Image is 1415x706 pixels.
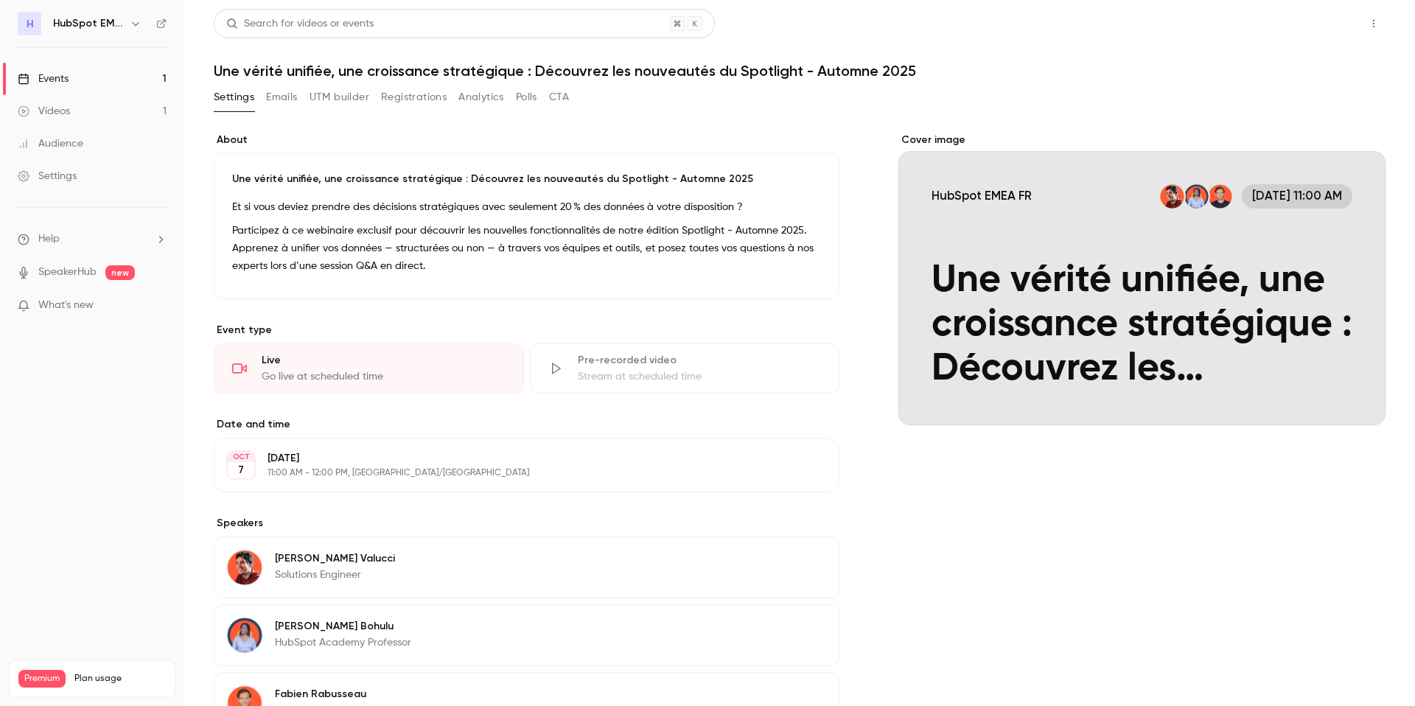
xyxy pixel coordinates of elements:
div: Stream at scheduled time [578,369,822,384]
img: Mélanie Bohulu [227,618,262,653]
div: Pre-recorded videoStream at scheduled time [530,343,840,394]
div: Pre-recorded video [578,353,822,368]
div: OCT [228,452,254,462]
iframe: Noticeable Trigger [149,299,167,312]
button: Settings [214,85,254,109]
div: Mélanie Bohulu[PERSON_NAME] BohuluHubSpot Academy Professor [214,604,839,666]
div: Videos [18,104,70,119]
label: About [214,133,839,147]
p: Event type [214,323,839,338]
span: Help [38,231,60,247]
div: Events [18,71,69,86]
li: help-dropdown-opener [18,231,167,247]
span: Plan usage [74,673,166,685]
label: Date and time [214,417,839,432]
label: Speakers [214,516,839,531]
button: CTA [549,85,569,109]
p: Participez à ce webinaire exclusif pour découvrir les nouvelles fonctionnalités de notre édition ... [232,222,821,275]
p: [DATE] [268,451,761,466]
div: Audience [18,136,83,151]
div: Search for videos or events [226,16,374,32]
button: Share [1292,9,1350,38]
span: What's new [38,298,94,313]
p: [PERSON_NAME] Bohulu [275,619,411,634]
span: Premium [18,670,66,688]
button: UTM builder [310,85,369,109]
p: Fabien Rabusseau [275,687,450,702]
p: [PERSON_NAME] Valucci [275,551,395,566]
p: Solutions Engineer [275,567,395,582]
label: Cover image [898,133,1386,147]
button: Registrations [381,85,447,109]
button: Emails [266,85,297,109]
p: HubSpot Academy Professor [275,635,411,650]
p: Et si vous deviez prendre des décisions stratégiques avec seulement 20 % des données à votre disp... [232,198,821,216]
section: Cover image [898,133,1386,425]
p: 11:00 AM - 12:00 PM, [GEOGRAPHIC_DATA]/[GEOGRAPHIC_DATA] [268,467,761,479]
a: SpeakerHub [38,265,97,280]
button: Analytics [458,85,504,109]
span: H [27,16,33,32]
img: Enzo Valucci [227,550,262,585]
p: Une vérité unifiée, une croissance stratégique : Découvrez les nouveautés du Spotlight - Automne ... [232,172,821,186]
div: Live [262,353,506,368]
span: new [105,265,135,280]
div: Go live at scheduled time [262,369,506,384]
p: 7 [238,463,244,478]
h1: Une vérité unifiée, une croissance stratégique : Découvrez les nouveautés du Spotlight - Automne ... [214,62,1386,80]
h6: HubSpot EMEA FR [53,16,124,31]
div: Enzo Valucci[PERSON_NAME] ValucciSolutions Engineer [214,537,839,598]
div: Settings [18,169,77,184]
div: LiveGo live at scheduled time [214,343,524,394]
button: Polls [516,85,537,109]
